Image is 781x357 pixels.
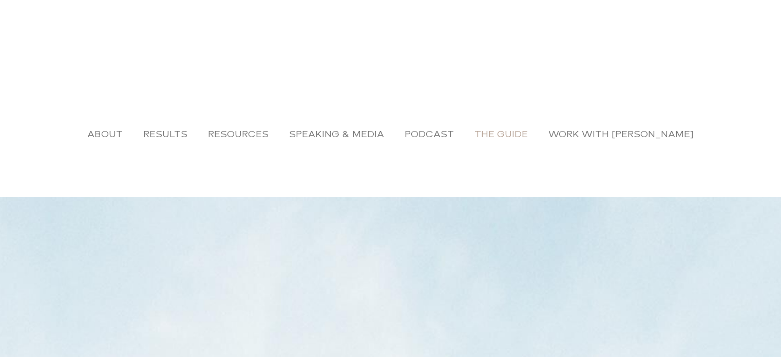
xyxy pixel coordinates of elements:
nav: Menu [10,122,771,146]
a: About [77,122,133,146]
a: Podcast [394,122,464,146]
a: The Guide [464,122,538,146]
a: Speaking & Media [279,122,394,146]
a: Results [133,122,198,146]
a: Resources [198,122,279,146]
a: Work with [PERSON_NAME] [538,122,704,146]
